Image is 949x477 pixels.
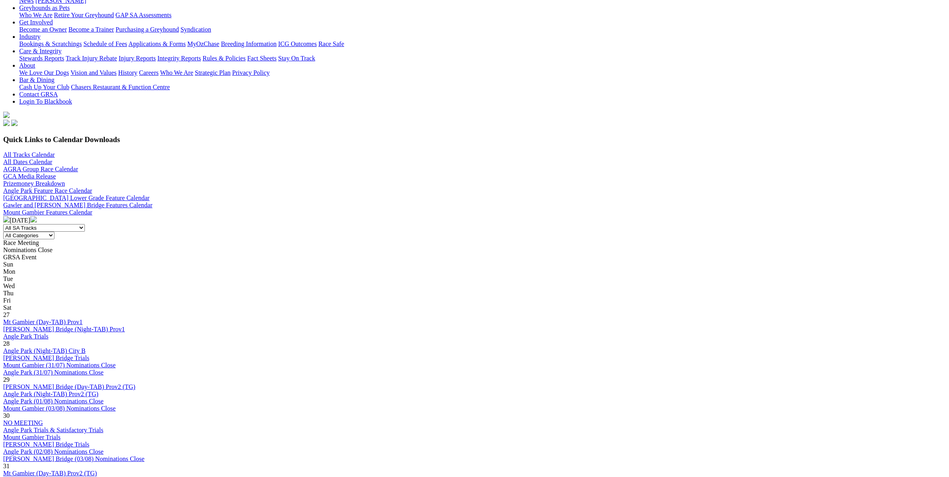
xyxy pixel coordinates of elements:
[3,135,946,144] h3: Quick Links to Calendar Downloads
[3,290,946,297] div: Thu
[3,376,10,383] span: 29
[116,12,172,18] a: GAP SA Assessments
[19,84,946,91] div: Bar & Dining
[3,398,104,405] a: Angle Park (01/08) Nominations Close
[3,319,82,325] a: Mt Gambier (Day-TAB) Prov1
[139,69,159,76] a: Careers
[3,173,56,180] a: GCA Media Release
[195,69,231,76] a: Strategic Plan
[19,19,53,26] a: Get Involved
[19,76,54,83] a: Bar & Dining
[3,419,43,426] a: NO MEETING
[19,33,40,40] a: Industry
[68,26,114,33] a: Become a Trainer
[318,40,344,47] a: Race Safe
[83,40,127,47] a: Schedule of Fees
[3,187,92,194] a: Angle Park Feature Race Calendar
[221,40,277,47] a: Breeding Information
[3,470,97,477] a: Mt Gambier (Day-TAB) Prov2 (TG)
[3,369,104,376] a: Angle Park (31/07) Nominations Close
[3,427,103,433] a: Angle Park Trials & Satisfactory Trials
[3,347,86,354] a: Angle Park (Night-TAB) City B
[3,412,10,419] span: 30
[157,55,201,62] a: Integrity Reports
[3,311,10,318] span: 27
[128,40,186,47] a: Applications & Forms
[3,268,946,275] div: Mon
[3,275,946,283] div: Tue
[3,180,65,187] a: Prizemoney Breakdown
[66,55,117,62] a: Track Injury Rebate
[19,26,946,33] div: Get Involved
[19,84,69,90] a: Cash Up Your Club
[160,69,193,76] a: Who We Are
[30,216,37,222] img: chevron-right-pager-white.svg
[19,12,946,19] div: Greyhounds as Pets
[3,261,946,268] div: Sun
[19,40,82,47] a: Bookings & Scratchings
[19,12,52,18] a: Who We Are
[19,48,62,54] a: Care & Integrity
[187,40,219,47] a: MyOzChase
[3,455,144,462] a: [PERSON_NAME] Bridge (03/08) Nominations Close
[3,434,60,441] a: Mount Gambier Trials
[3,333,48,340] a: Angle Park Trials
[19,55,64,62] a: Stewards Reports
[19,40,946,48] div: Industry
[3,304,946,311] div: Sat
[19,91,58,98] a: Contact GRSA
[3,355,89,361] a: [PERSON_NAME] Bridge Trials
[3,151,55,158] a: All Tracks Calendar
[3,362,116,369] a: Mount Gambier (31/07) Nominations Close
[3,166,78,172] a: AGRA Group Race Calendar
[3,239,946,247] div: Race Meeting
[278,55,315,62] a: Stay On Track
[3,202,152,208] a: Gawler and [PERSON_NAME] Bridge Features Calendar
[3,405,116,412] a: Mount Gambier (03/08) Nominations Close
[19,69,946,76] div: About
[19,55,946,62] div: Care & Integrity
[19,69,69,76] a: We Love Our Dogs
[3,247,946,254] div: Nominations Close
[3,283,946,290] div: Wed
[71,84,170,90] a: Chasers Restaurant & Function Centre
[3,120,10,126] img: facebook.svg
[3,463,10,469] span: 31
[118,69,137,76] a: History
[19,98,72,105] a: Login To Blackbook
[3,326,125,333] a: [PERSON_NAME] Bridge (Night-TAB) Prov1
[3,216,10,222] img: chevron-left-pager-white.svg
[3,112,10,118] img: logo-grsa-white.png
[203,55,246,62] a: Rules & Policies
[3,158,52,165] a: All Dates Calendar
[54,12,114,18] a: Retire Your Greyhound
[116,26,179,33] a: Purchasing a Greyhound
[3,383,135,390] a: [PERSON_NAME] Bridge (Day-TAB) Prov2 (TG)
[3,209,92,216] a: Mount Gambier Features Calendar
[3,448,104,455] a: Angle Park (02/08) Nominations Close
[70,69,116,76] a: Vision and Values
[3,194,150,201] a: [GEOGRAPHIC_DATA] Lower Grade Feature Calendar
[3,297,946,304] div: Fri
[3,340,10,347] span: 28
[181,26,211,33] a: Syndication
[3,216,946,224] div: [DATE]
[19,62,35,69] a: About
[232,69,270,76] a: Privacy Policy
[3,441,89,448] a: [PERSON_NAME] Bridge Trials
[19,26,67,33] a: Become an Owner
[19,4,70,11] a: Greyhounds as Pets
[247,55,277,62] a: Fact Sheets
[278,40,317,47] a: ICG Outcomes
[3,391,98,397] a: Angle Park (Night-TAB) Prov2 (TG)
[118,55,156,62] a: Injury Reports
[11,120,18,126] img: twitter.svg
[3,254,946,261] div: GRSA Event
